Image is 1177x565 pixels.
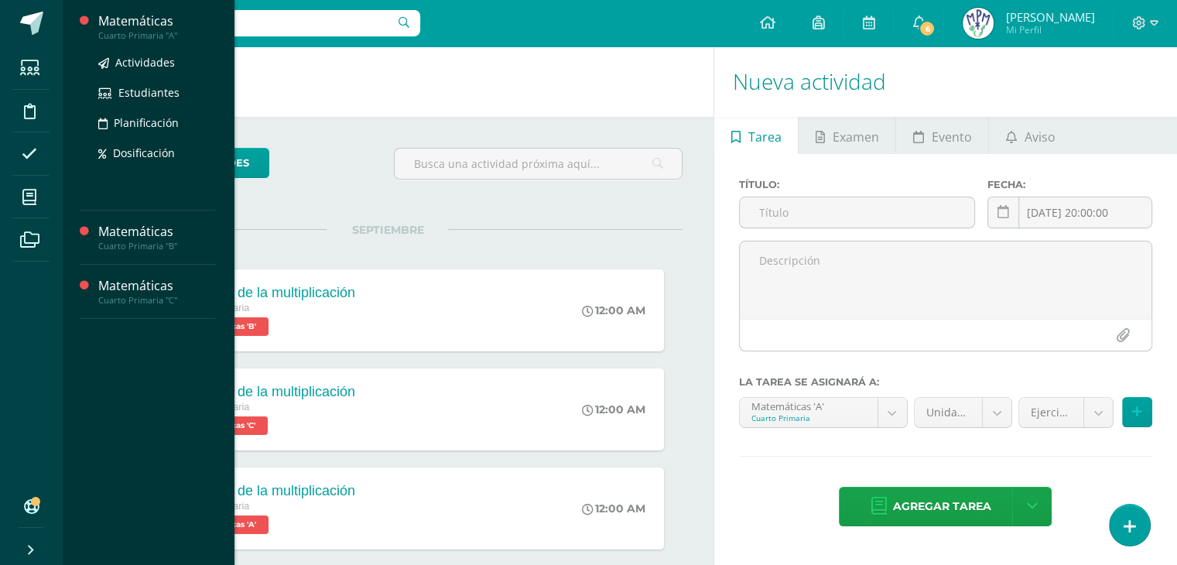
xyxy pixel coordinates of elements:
a: MatemáticasCuarto Primaria "A" [98,12,216,41]
a: Estudiantes [98,84,216,101]
a: MatemáticasCuarto Primaria "C" [98,277,216,306]
div: 12:00 AM [582,402,645,416]
a: Dosificación [98,144,216,162]
span: Tarea [748,118,782,156]
h1: Nueva actividad [733,46,1158,117]
div: Cuarto Primaria "A" [98,30,216,41]
a: Ejercicios (25.0%) [1019,398,1113,427]
label: Fecha: [987,179,1152,190]
div: Cuarto Primaria "C" [98,295,216,306]
a: Aviso [989,117,1072,154]
span: Actividades [115,55,175,70]
span: Mi Perfil [1005,23,1094,36]
span: [PERSON_NAME] [1005,9,1094,25]
a: MatemáticasCuarto Primaria "B" [98,223,216,252]
span: Dosificación [113,146,175,160]
a: Tarea [714,117,798,154]
img: 25015d6c49a5a6564cc7757376dc025e.png [963,8,994,39]
a: Evento [896,117,988,154]
span: Examen [833,118,879,156]
input: Busca una actividad próxima aquí... [395,149,682,179]
span: 6 [919,20,936,37]
div: Cuarto Primaria [751,413,866,423]
span: Ejercicios (25.0%) [1031,398,1072,427]
div: Matemáticas [98,223,216,241]
a: Actividades [98,53,216,71]
a: Unidad 4 [915,398,1012,427]
label: La tarea se asignará a: [739,376,1152,388]
a: Planificación [98,114,216,132]
span: Aviso [1025,118,1056,156]
div: Matemáticas [98,12,216,30]
span: Planificación [114,115,179,130]
span: Unidad 4 [926,398,971,427]
label: Título: [739,179,975,190]
span: SEPTIEMBRE [327,223,448,237]
input: Fecha de entrega [988,197,1151,228]
h1: Actividades [80,46,695,117]
div: Ejercicio de la multiplicación [181,285,355,301]
span: Evento [932,118,972,156]
input: Título [740,197,974,228]
span: Estudiantes [118,85,180,100]
div: Matemáticas [98,277,216,295]
div: 12:00 AM [582,303,645,317]
div: Ejercicio de la multiplicación [181,483,355,499]
div: Cuarto Primaria "B" [98,241,216,252]
a: Matemáticas 'A'Cuarto Primaria [740,398,907,427]
span: Agregar tarea [892,488,991,526]
input: Busca un usuario... [72,10,420,36]
div: 12:00 AM [582,502,645,515]
a: Examen [799,117,895,154]
div: Matemáticas 'A' [751,398,866,413]
div: Ejercicio de la multiplicación [181,384,355,400]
